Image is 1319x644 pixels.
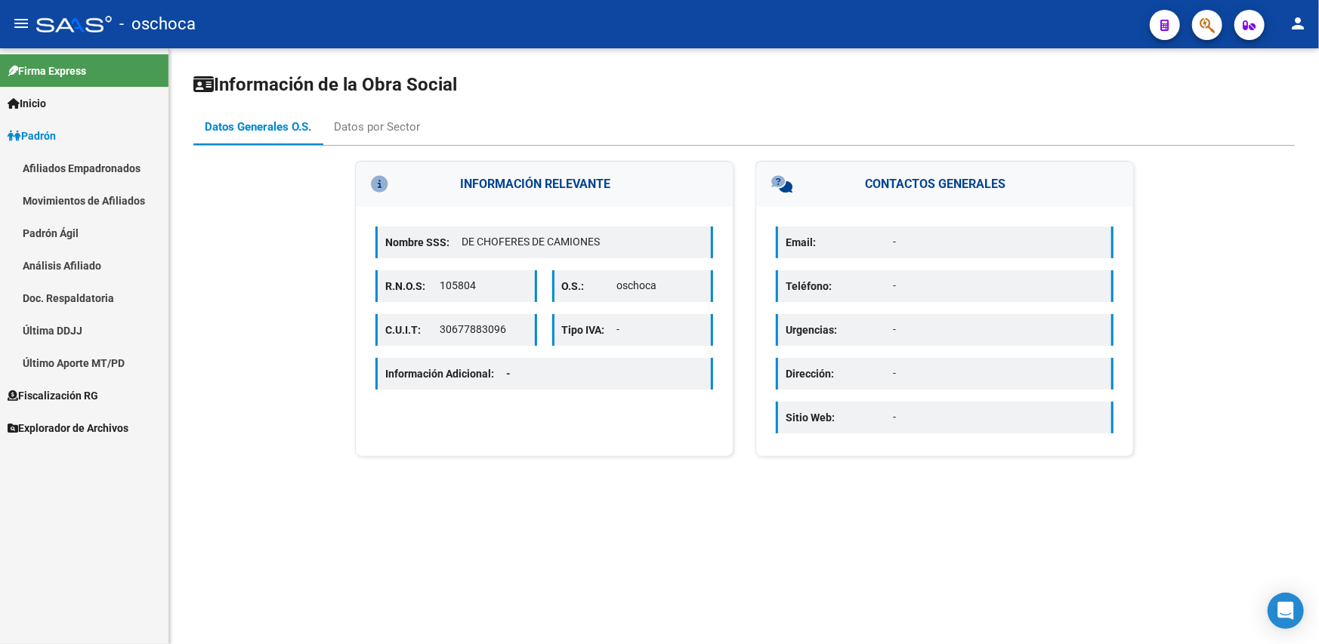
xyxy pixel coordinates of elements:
mat-icon: menu [12,14,30,32]
p: - [893,365,1104,381]
p: O.S.: [562,278,616,294]
h3: INFORMACIÓN RELEVANTE [356,162,733,207]
span: - oschoca [119,8,196,41]
p: Teléfono: [786,278,893,294]
mat-icon: person [1289,14,1307,32]
div: Datos por Sector [334,119,420,135]
p: oschoca [616,278,703,294]
span: Inicio [8,95,46,112]
p: - [893,278,1104,294]
p: 105804 [440,278,527,294]
span: Fiscalización RG [8,387,98,404]
span: Firma Express [8,63,86,79]
span: - [506,368,511,380]
p: Información Adicional: [385,365,523,382]
div: Datos Generales O.S. [205,119,311,135]
p: - [617,322,704,337]
p: Sitio Web: [786,409,893,426]
p: 30677883096 [440,322,527,337]
p: Email: [786,234,893,251]
h3: CONTACTOS GENERALES [756,162,1133,207]
p: Urgencias: [786,322,893,338]
p: C.U.I.T: [385,322,440,338]
p: Tipo IVA: [562,322,617,338]
span: Explorador de Archivos [8,420,128,436]
p: Dirección: [786,365,893,382]
p: Nombre SSS: [385,234,462,251]
p: R.N.O.S: [385,278,440,294]
p: - [893,322,1104,337]
div: Open Intercom Messenger [1268,593,1304,629]
p: - [893,234,1104,250]
p: - [893,409,1104,425]
h1: Información de la Obra Social [193,72,1295,97]
span: Padrón [8,128,56,144]
p: DE CHOFERES DE CAMIONES [462,234,703,250]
